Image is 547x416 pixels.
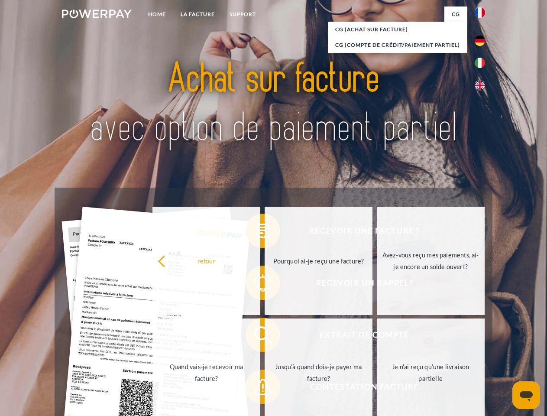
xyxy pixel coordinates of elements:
div: Jusqu'à quand dois-je payer ma facture? [270,361,367,384]
a: LA FACTURE [173,6,222,22]
img: title-powerpay_fr.svg [83,42,464,166]
img: en [475,80,485,91]
div: Quand vais-je recevoir ma facture? [158,361,255,384]
div: Pourquoi ai-je reçu une facture? [270,255,367,266]
iframe: Bouton de lancement de la fenêtre de messagerie [512,381,540,409]
img: it [475,58,485,68]
a: Home [141,6,173,22]
a: Support [222,6,263,22]
img: fr [475,7,485,18]
div: Avez-vous reçu mes paiements, ai-je encore un solde ouvert? [382,249,479,273]
a: CG [444,6,467,22]
img: de [475,36,485,46]
div: retour [158,255,255,266]
a: CG (achat sur facture) [328,22,467,37]
a: Avez-vous reçu mes paiements, ai-je encore un solde ouvert? [377,207,485,315]
a: CG (Compte de crédit/paiement partiel) [328,37,467,53]
div: Je n'ai reçu qu'une livraison partielle [382,361,479,384]
img: logo-powerpay-white.svg [62,10,132,18]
